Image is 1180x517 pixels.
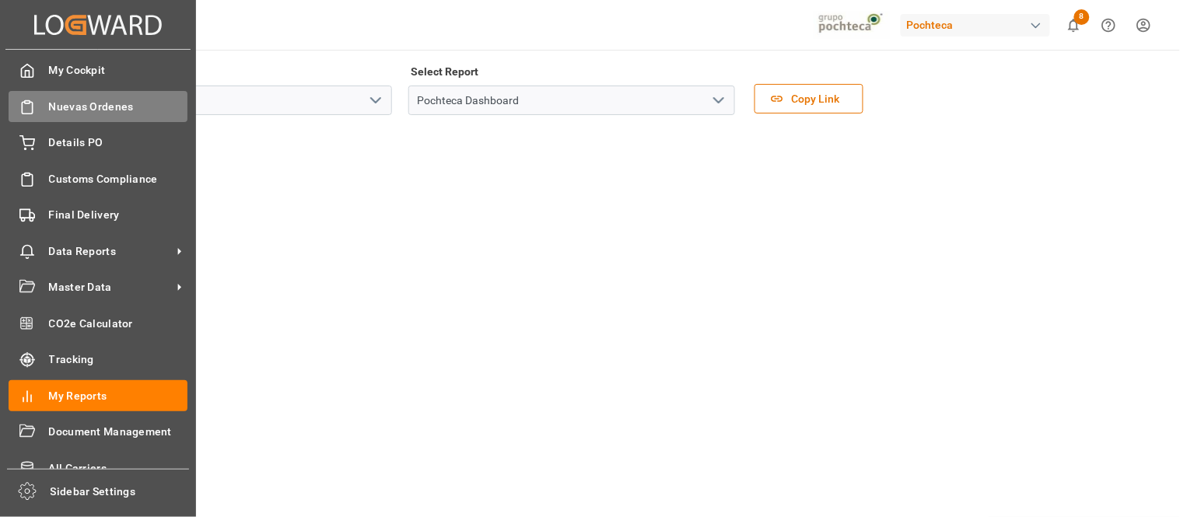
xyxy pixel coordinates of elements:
[1091,8,1126,43] button: Help Center
[9,200,187,230] a: Final Delivery
[9,308,187,338] a: CO2e Calculator
[1056,8,1091,43] button: show 8 new notifications
[363,89,387,113] button: open menu
[51,484,190,500] span: Sidebar Settings
[49,62,188,79] span: My Cockpit
[49,424,188,440] span: Document Management
[49,243,172,260] span: Data Reports
[9,380,187,410] a: My Reports
[9,344,187,375] a: Tracking
[9,55,187,86] a: My Cockpit
[9,417,187,447] a: Document Management
[408,86,735,115] input: Type to search/select
[49,207,188,223] span: Final Delivery
[9,91,187,121] a: Nuevas Ordenes
[49,351,188,368] span: Tracking
[65,86,392,115] input: Type to search/select
[901,14,1050,37] div: Pochteca
[49,316,188,332] span: CO2e Calculator
[49,171,188,187] span: Customs Compliance
[49,388,188,404] span: My Reports
[814,12,891,39] img: pochtecaImg.jpg_1689854062.jpg
[49,134,188,151] span: Details PO
[9,128,187,158] a: Details PO
[755,84,863,114] button: Copy Link
[9,163,187,194] a: Customs Compliance
[408,61,481,82] label: Select Report
[706,89,730,113] button: open menu
[49,99,188,115] span: Nuevas Ordenes
[49,460,188,477] span: All Carriers
[9,452,187,483] a: All Carriers
[901,10,1056,40] button: Pochteca
[784,91,848,107] span: Copy Link
[49,279,172,295] span: Master Data
[1074,9,1090,25] span: 8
